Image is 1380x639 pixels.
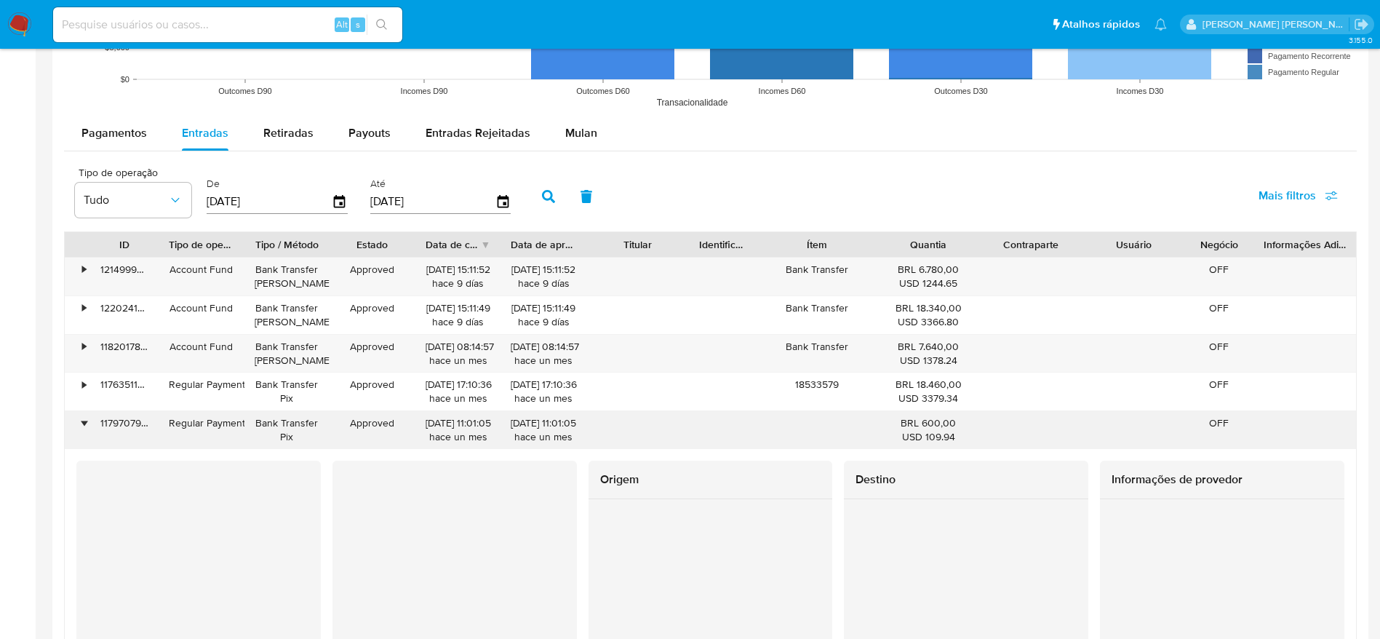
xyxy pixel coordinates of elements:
p: lucas.santiago@mercadolivre.com [1202,17,1349,31]
input: Pesquise usuários ou casos... [53,15,402,34]
span: 3.155.0 [1349,34,1373,46]
span: s [356,17,360,31]
a: Notificações [1154,18,1167,31]
a: Sair [1354,17,1369,32]
span: Alt [336,17,348,31]
button: search-icon [367,15,396,35]
span: Atalhos rápidos [1062,17,1140,32]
